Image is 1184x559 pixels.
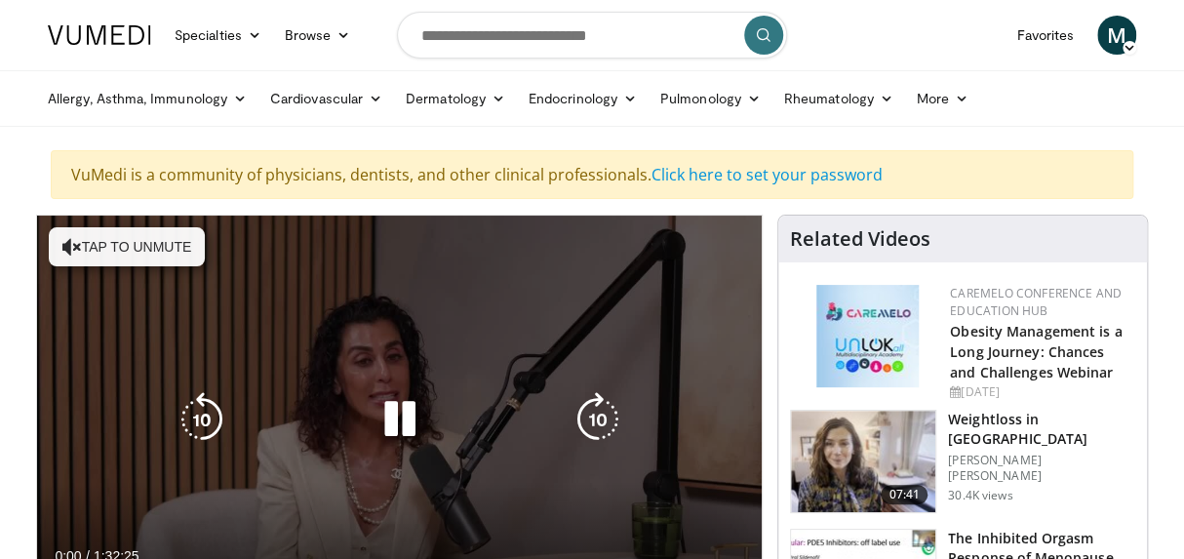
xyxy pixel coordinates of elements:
[397,12,787,59] input: Search topics, interventions
[790,227,930,251] h4: Related Videos
[163,16,273,55] a: Specialties
[948,453,1135,484] p: [PERSON_NAME] [PERSON_NAME]
[791,411,935,512] img: 9983fed1-7565-45be-8934-aef1103ce6e2.150x105_q85_crop-smart_upscale.jpg
[881,485,927,504] span: 07:41
[948,488,1012,503] p: 30.4K views
[905,79,980,118] a: More
[772,79,905,118] a: Rheumatology
[1005,16,1085,55] a: Favorites
[651,164,883,185] a: Click here to set your password
[816,285,919,387] img: 45df64a9-a6de-482c-8a90-ada250f7980c.png.150x105_q85_autocrop_double_scale_upscale_version-0.2.jpg
[51,150,1133,199] div: VuMedi is a community of physicians, dentists, and other clinical professionals.
[649,79,772,118] a: Pulmonology
[49,227,205,266] button: Tap to unmute
[273,16,363,55] a: Browse
[394,79,517,118] a: Dermatology
[36,79,258,118] a: Allergy, Asthma, Immunology
[48,25,151,45] img: VuMedi Logo
[1097,16,1136,55] a: M
[950,383,1131,401] div: [DATE]
[950,322,1122,381] a: Obesity Management is a Long Journey: Chances and Challenges Webinar
[517,79,649,118] a: Endocrinology
[950,285,1122,319] a: CaReMeLO Conference and Education Hub
[948,410,1135,449] h3: Weightloss in [GEOGRAPHIC_DATA]
[790,410,1135,513] a: 07:41 Weightloss in [GEOGRAPHIC_DATA] [PERSON_NAME] [PERSON_NAME] 30.4K views
[258,79,394,118] a: Cardiovascular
